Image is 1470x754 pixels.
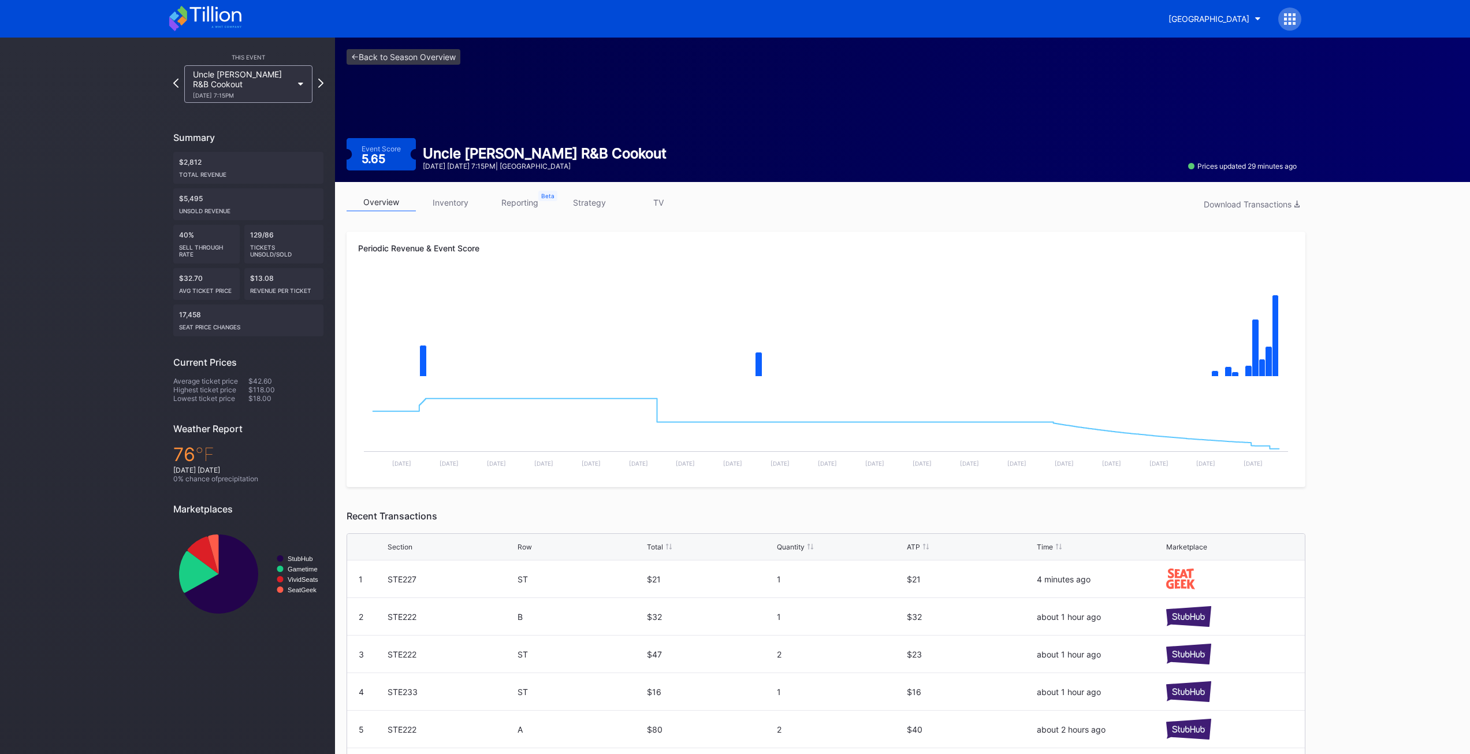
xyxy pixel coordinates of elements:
svg: Chart title [358,389,1294,476]
div: Summary [173,132,323,143]
div: Recent Transactions [347,510,1305,522]
div: 129/86 [244,225,324,263]
text: [DATE] [1102,460,1121,467]
div: 40% [173,225,240,263]
text: SeatGeek [288,586,317,593]
a: inventory [416,194,485,211]
text: VividSeats [288,576,318,583]
text: [DATE] [1244,460,1263,467]
div: [DATE] 7:15PM [193,92,292,99]
div: $40 [907,725,1034,734]
div: about 1 hour ago [1037,687,1164,697]
div: Marketplaces [173,503,323,515]
div: Periodic Revenue & Event Score [358,243,1294,253]
div: 2 [777,649,904,659]
div: STE222 [388,649,515,659]
text: [DATE] [582,460,601,467]
div: This Event [173,54,323,61]
a: overview [347,194,416,211]
div: ST [518,649,645,659]
div: ST [518,574,645,584]
text: [DATE] [487,460,506,467]
div: $32 [907,612,1034,622]
img: stubHub.svg [1166,644,1211,664]
div: Quantity [777,543,805,551]
div: Avg ticket price [179,283,234,294]
div: Row [518,543,532,551]
div: Event Score [362,144,401,153]
div: Average ticket price [173,377,248,385]
div: Marketplace [1166,543,1207,551]
div: Unsold Revenue [179,203,318,214]
div: Total Revenue [179,166,318,178]
div: $21 [647,574,774,584]
svg: Chart title [173,523,323,625]
img: stubHub.svg [1166,606,1211,626]
div: STE222 [388,725,515,734]
text: StubHub [288,555,313,562]
text: [DATE] [1196,460,1215,467]
div: A [518,725,645,734]
div: Section [388,543,412,551]
div: Prices updated 29 minutes ago [1188,162,1297,170]
button: Download Transactions [1198,196,1305,212]
div: $16 [647,687,774,697]
span: ℉ [195,443,214,466]
div: ATP [907,543,920,551]
svg: Chart title [358,273,1294,389]
div: Uncle [PERSON_NAME] R&B Cookout [193,69,292,99]
div: $42.60 [248,377,323,385]
div: $16 [907,687,1034,697]
div: Uncle [PERSON_NAME] R&B Cookout [423,145,667,162]
a: <-Back to Season Overview [347,49,460,65]
div: Time [1037,543,1053,551]
div: 1 [777,612,904,622]
div: $32.70 [173,268,240,300]
div: $21 [907,574,1034,584]
div: 3 [359,649,364,659]
div: Revenue per ticket [250,283,318,294]
text: [DATE] [1007,460,1026,467]
text: [DATE] [913,460,932,467]
div: Tickets Unsold/Sold [250,239,318,258]
div: Highest ticket price [173,385,248,394]
div: [DATE] [DATE] 7:15PM | [GEOGRAPHIC_DATA] [423,162,667,170]
div: STE227 [388,574,515,584]
div: [GEOGRAPHIC_DATA] [1168,14,1249,24]
div: $80 [647,725,774,734]
img: seatGeek.svg [1166,569,1194,589]
div: $5,495 [173,188,323,220]
div: Weather Report [173,423,323,434]
div: 76 [173,443,323,466]
text: [DATE] [960,460,979,467]
img: stubHub.svg [1166,719,1211,739]
text: Gametime [288,566,318,573]
div: $13.08 [244,268,324,300]
div: Sell Through Rate [179,239,234,258]
div: 2 [359,612,363,622]
div: 1 [777,574,904,584]
div: B [518,612,645,622]
img: stubHub.svg [1166,681,1211,701]
text: [DATE] [1149,460,1168,467]
div: $118.00 [248,385,323,394]
div: 1 [777,687,904,697]
div: about 1 hour ago [1037,649,1164,659]
text: [DATE] [723,460,742,467]
a: reporting [485,194,554,211]
a: strategy [554,194,624,211]
div: 4 minutes ago [1037,574,1164,584]
div: [DATE] [DATE] [173,466,323,474]
div: $2,812 [173,152,323,184]
text: [DATE] [771,460,790,467]
text: [DATE] [629,460,648,467]
div: $18.00 [248,394,323,403]
div: $47 [647,649,774,659]
button: [GEOGRAPHIC_DATA] [1160,8,1270,29]
div: 5.65 [362,153,388,165]
div: STE222 [388,612,515,622]
div: seat price changes [179,319,318,330]
text: [DATE] [865,460,884,467]
text: [DATE] [534,460,553,467]
div: 0 % chance of precipitation [173,474,323,483]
